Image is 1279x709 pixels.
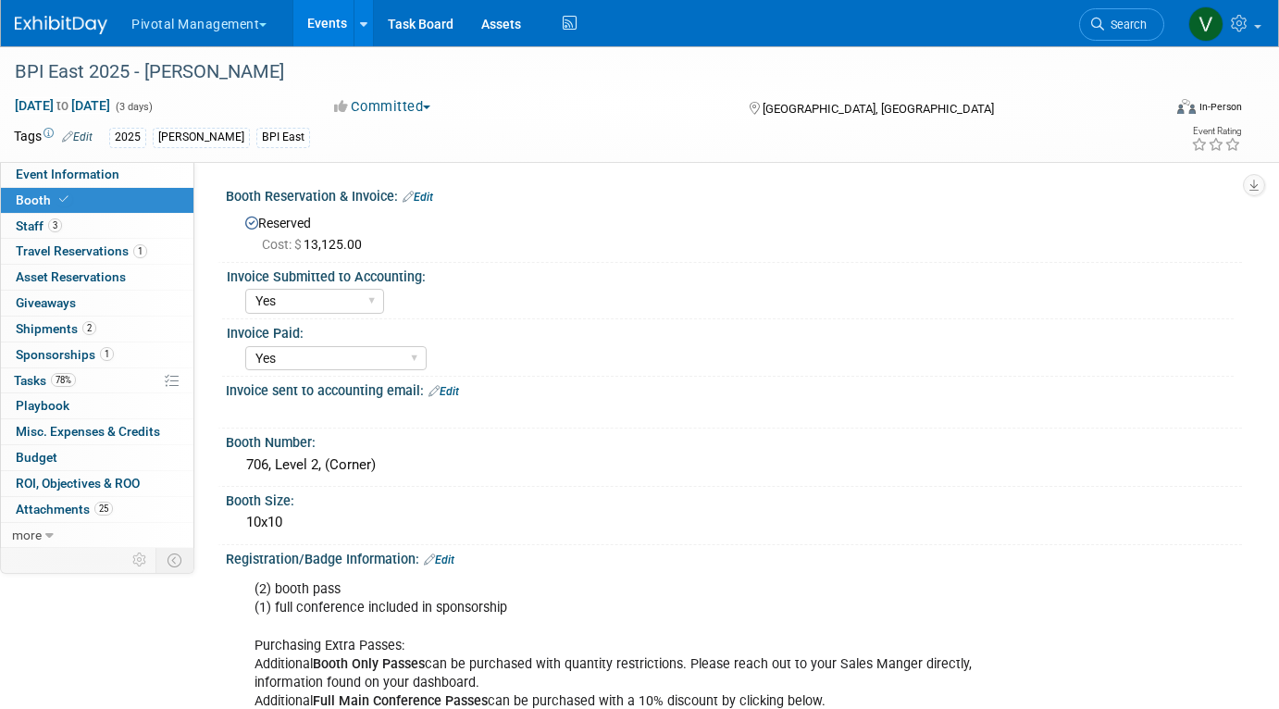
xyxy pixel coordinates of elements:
[16,502,113,516] span: Attachments
[1,445,193,470] a: Budget
[226,377,1242,401] div: Invoice sent to accounting email:
[14,373,76,388] span: Tasks
[48,218,62,232] span: 3
[1,291,193,316] a: Giveaways
[1104,18,1147,31] span: Search
[1,393,193,418] a: Playbook
[16,218,62,233] span: Staff
[16,243,147,258] span: Travel Reservations
[1191,127,1241,136] div: Event Rating
[240,451,1228,479] div: 706, Level 2, (Corner)
[1,523,193,548] a: more
[1079,8,1164,41] a: Search
[256,128,310,147] div: BPI East
[1,317,193,342] a: Shipments2
[1188,6,1223,42] img: Valerie Weld
[16,269,126,284] span: Asset Reservations
[16,347,114,362] span: Sponsorships
[14,97,111,114] span: [DATE] [DATE]
[1,419,193,444] a: Misc. Expenses & Credits
[226,429,1242,452] div: Booth Number:
[1198,100,1242,114] div: In-Person
[16,450,57,465] span: Budget
[403,191,433,204] a: Edit
[16,167,119,181] span: Event Information
[16,193,72,207] span: Booth
[262,237,304,252] span: Cost: $
[1177,99,1196,114] img: Format-Inperson.png
[82,321,96,335] span: 2
[226,487,1242,510] div: Booth Size:
[1,239,193,264] a: Travel Reservations1
[1,368,193,393] a: Tasks78%
[1,471,193,496] a: ROI, Objectives & ROO
[153,128,250,147] div: [PERSON_NAME]
[16,424,160,439] span: Misc. Expenses & Credits
[16,476,140,491] span: ROI, Objectives & ROO
[1,342,193,367] a: Sponsorships1
[1,214,193,239] a: Staff3
[8,56,1137,89] div: BPI East 2025 - [PERSON_NAME]
[62,131,93,143] a: Edit
[1061,96,1242,124] div: Event Format
[16,321,96,336] span: Shipments
[1,188,193,213] a: Booth
[133,244,147,258] span: 1
[1,265,193,290] a: Asset Reservations
[16,398,69,413] span: Playbook
[59,194,68,205] i: Booth reservation complete
[226,182,1242,206] div: Booth Reservation & Invoice:
[227,319,1234,342] div: Invoice Paid:
[313,656,425,672] b: Booth Only Passes
[428,385,459,398] a: Edit
[227,263,1234,286] div: Invoice Submitted to Accounting:
[51,373,76,387] span: 78%
[240,508,1228,537] div: 10x10
[424,554,454,566] a: Edit
[94,502,113,516] span: 25
[15,16,107,34] img: ExhibitDay
[262,237,369,252] span: 13,125.00
[156,548,194,572] td: Toggle Event Tabs
[226,545,1242,569] div: Registration/Badge Information:
[16,295,76,310] span: Giveaways
[328,97,438,117] button: Committed
[1,497,193,522] a: Attachments25
[114,101,153,113] span: (3 days)
[240,209,1228,254] div: Reserved
[109,128,146,147] div: 2025
[1,162,193,187] a: Event Information
[14,127,93,148] td: Tags
[763,102,994,116] span: [GEOGRAPHIC_DATA], [GEOGRAPHIC_DATA]
[124,548,156,572] td: Personalize Event Tab Strip
[100,347,114,361] span: 1
[12,528,42,542] span: more
[54,98,71,113] span: to
[313,693,488,709] b: Full Main Conference Passes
